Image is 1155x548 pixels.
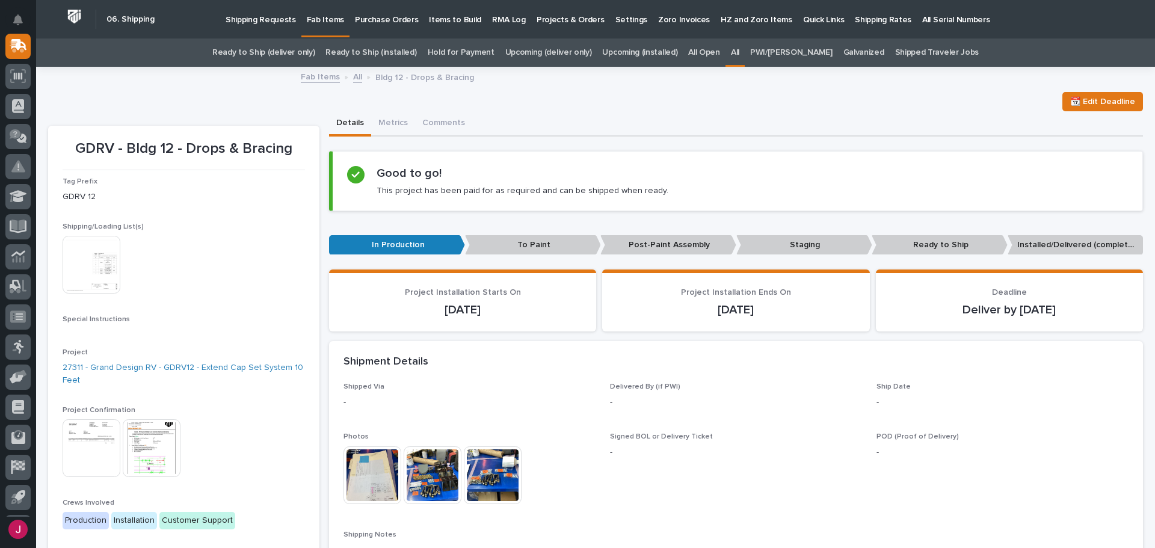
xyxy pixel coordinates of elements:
a: Hold for Payment [428,38,494,67]
span: Ship Date [876,383,911,390]
a: 27311 - Grand Design RV - GDRV12 - Extend Cap Set System 10 Feet [63,362,305,387]
p: Deliver by [DATE] [890,303,1129,317]
p: Ready to Ship [872,235,1008,255]
a: Fab Items [301,69,340,83]
p: Post-Paint Assembly [600,235,736,255]
p: [DATE] [617,303,855,317]
span: POD (Proof of Delivery) [876,433,959,440]
p: To Paint [465,235,601,255]
div: Production [63,512,109,529]
p: - [610,396,862,409]
a: All [731,38,739,67]
p: - [876,396,1129,409]
p: Bldg 12 - Drops & Bracing [375,70,474,83]
span: Crews Involved [63,499,114,506]
span: Signed BOL or Delivery Ticket [610,433,713,440]
h2: Good to go! [377,166,442,180]
span: Deadline [992,288,1027,297]
p: [DATE] [343,303,582,317]
a: Ready to Ship (installed) [325,38,416,67]
span: Project Installation Ends On [681,288,791,297]
a: Ready to Ship (deliver only) [212,38,315,67]
span: Shipped Via [343,383,384,390]
span: Project [63,349,88,356]
a: PWI/[PERSON_NAME] [750,38,833,67]
h2: Shipment Details [343,356,428,369]
img: Workspace Logo [63,5,85,28]
div: Notifications [15,14,31,34]
p: GDRV 12 [63,191,305,203]
span: Shipping Notes [343,531,396,538]
p: Installed/Delivered (completely done) [1008,235,1144,255]
a: Upcoming (installed) [602,38,677,67]
button: Metrics [371,111,415,137]
p: This project has been paid for as required and can be shipped when ready. [377,185,668,196]
button: users-avatar [5,517,31,542]
p: - [876,446,1129,459]
span: 📆 Edit Deadline [1070,94,1135,109]
div: Customer Support [159,512,235,529]
button: Comments [415,111,472,137]
button: Details [329,111,371,137]
p: - [610,446,862,459]
p: Staging [736,235,872,255]
a: Shipped Traveler Jobs [895,38,979,67]
span: Special Instructions [63,316,130,323]
button: 📆 Edit Deadline [1062,92,1143,111]
p: GDRV - Bldg 12 - Drops & Bracing [63,140,305,158]
span: Shipping/Loading List(s) [63,223,144,230]
span: Tag Prefix [63,178,97,185]
span: Project Installation Starts On [405,288,521,297]
span: Project Confirmation [63,407,135,414]
h2: 06. Shipping [106,14,155,25]
a: Galvanized [843,38,884,67]
a: All Open [688,38,720,67]
a: All [353,69,362,83]
p: - [343,396,596,409]
span: Delivered By (if PWI) [610,383,680,390]
span: Photos [343,433,369,440]
div: Installation [111,512,157,529]
p: In Production [329,235,465,255]
button: Notifications [5,7,31,32]
a: Upcoming (deliver only) [505,38,592,67]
